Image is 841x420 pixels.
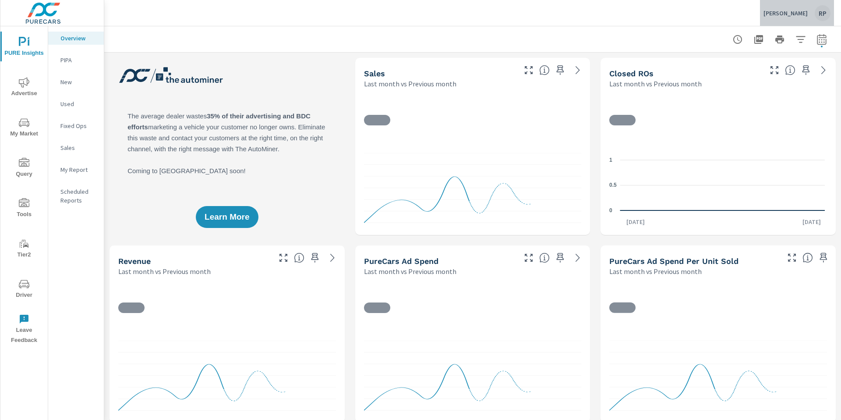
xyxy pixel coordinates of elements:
div: My Report [48,163,104,176]
h5: Revenue [118,256,151,266]
span: Number of vehicles sold by the dealership over the selected date range. [Source: This data is sou... [539,65,550,75]
span: Save this to your personalized report [816,251,830,265]
div: PIPA [48,53,104,67]
span: Save this to your personalized report [308,251,322,265]
button: Learn More [196,206,258,228]
p: Last month vs Previous month [609,266,702,277]
h5: PureCars Ad Spend Per Unit Sold [609,256,739,266]
span: Save this to your personalized report [553,251,567,265]
button: Make Fullscreen [767,63,781,77]
p: Last month vs Previous month [364,78,456,89]
a: See more details in report [571,63,585,77]
text: 0 [609,207,612,214]
div: Used [48,97,104,110]
text: 1 [609,157,612,163]
span: Tier2 [3,238,45,260]
p: [DATE] [620,217,651,226]
p: Last month vs Previous month [609,78,702,89]
p: Used [60,100,97,108]
span: Average cost of advertising per each vehicle sold at the dealer over the selected date range. The... [802,253,813,263]
h5: PureCars Ad Spend [364,256,438,266]
button: "Export Report to PDF" [750,31,767,48]
span: Save this to your personalized report [799,63,813,77]
p: New [60,78,97,86]
p: Last month vs Previous month [364,266,456,277]
div: New [48,75,104,89]
a: See more details in report [325,251,339,265]
div: nav menu [0,26,48,349]
p: [DATE] [796,217,827,226]
div: Overview [48,32,104,45]
span: Advertise [3,77,45,99]
span: Total cost of media for all PureCars channels for the selected dealership group over the selected... [539,253,550,263]
button: Make Fullscreen [522,63,536,77]
span: Query [3,158,45,179]
span: Leave Feedback [3,314,45,345]
p: My Report [60,165,97,174]
text: 0.5 [609,182,617,189]
a: See more details in report [571,251,585,265]
div: RP [815,5,830,21]
p: Last month vs Previous month [118,266,211,277]
span: Learn More [205,213,249,221]
span: Driver [3,279,45,300]
h5: Closed ROs [609,69,654,78]
span: Save this to your personalized report [553,63,567,77]
p: Overview [60,34,97,43]
p: Fixed Ops [60,121,97,130]
p: PIPA [60,56,97,64]
p: [PERSON_NAME] [763,9,808,17]
p: Sales [60,143,97,152]
span: Number of Repair Orders Closed by the selected dealership group over the selected time range. [So... [785,65,795,75]
p: Scheduled Reports [60,187,97,205]
span: My Market [3,117,45,139]
a: See more details in report [816,63,830,77]
div: Fixed Ops [48,119,104,132]
span: PURE Insights [3,37,45,58]
h5: Sales [364,69,385,78]
span: Tools [3,198,45,220]
div: Sales [48,141,104,154]
button: Make Fullscreen [785,251,799,265]
button: Make Fullscreen [276,251,290,265]
button: Print Report [771,31,788,48]
span: Total sales revenue over the selected date range. [Source: This data is sourced from the dealer’s... [294,253,304,263]
div: Scheduled Reports [48,185,104,207]
button: Make Fullscreen [522,251,536,265]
